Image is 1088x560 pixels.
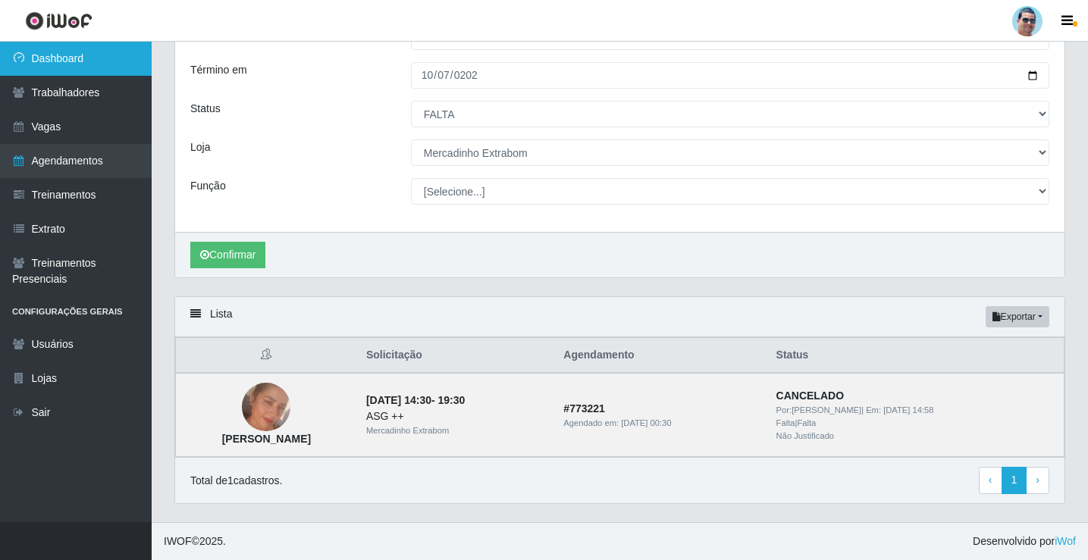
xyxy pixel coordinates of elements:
p: Total de 1 cadastros. [190,473,282,489]
strong: # 773221 [563,402,605,415]
time: 19:30 [438,394,466,406]
span: Desenvolvido por [973,533,1076,549]
span: ‹ [989,474,992,486]
a: Next [1026,467,1049,494]
button: Confirmar [190,242,265,268]
time: [DATE] 14:58 [883,405,933,415]
span: IWOF [164,535,192,547]
time: [DATE] 00:30 [621,418,671,427]
span: © 2025 . [164,533,226,549]
span: › [1036,474,1039,486]
th: Status [767,338,1064,374]
a: iWof [1055,535,1076,547]
div: | Em: [776,404,1055,417]
img: Juliene Rodrigues da Silva [242,383,290,431]
span: Falta [776,418,795,427]
div: ASG ++ [366,408,545,424]
div: Lista [175,297,1064,337]
strong: [PERSON_NAME] [222,433,311,445]
img: CoreUI Logo [25,11,92,30]
label: Status [190,101,221,117]
th: Agendamento [554,338,767,374]
a: 1 [1002,467,1027,494]
strong: CANCELADO [776,389,844,402]
label: Função [190,178,226,194]
div: Não Justificado [776,430,1055,443]
time: [DATE] 14:30 [366,394,431,406]
button: Exportar [986,306,1049,327]
input: 00/00/0000 [411,62,1049,89]
nav: pagination [979,467,1049,494]
th: Solicitação [357,338,554,374]
label: Término em [190,62,247,78]
div: | Falta [776,417,1055,430]
span: Por: [PERSON_NAME] [776,405,862,415]
strong: - [366,394,465,406]
a: Previous [979,467,1002,494]
label: Loja [190,139,210,155]
div: Mercadinho Extrabom [366,424,545,437]
div: Agendado em: [563,417,757,430]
